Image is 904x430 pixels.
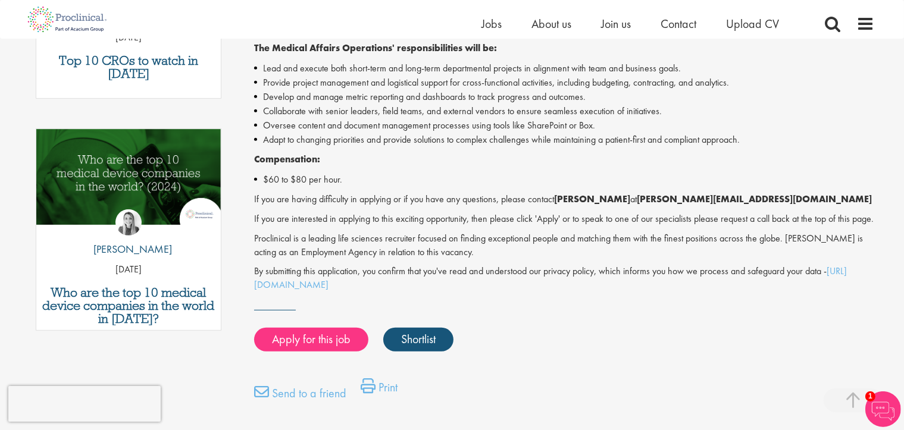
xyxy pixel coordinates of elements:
li: $60 to $80 per hour. [254,172,875,187]
p: If you are having difficulty in applying or if you have any questions, please contact at [254,193,875,206]
a: Link to a post [36,129,221,234]
p: If you are interested in applying to this exciting opportunity, then please click 'Apply' or to s... [254,212,875,226]
a: Upload CV [727,16,780,32]
li: Provide project management and logistical support for cross-functional activities, including budg... [254,76,875,90]
a: Jobs [482,16,502,32]
a: Contact [661,16,697,32]
strong: The Medical Affairs Operations' responsibilities will be: [254,42,497,54]
a: Apply for this job [254,328,368,351]
li: Oversee content and document management processes using tools like SharePoint or Box. [254,118,875,133]
strong: [PERSON_NAME][EMAIL_ADDRESS][DOMAIN_NAME] [637,193,872,205]
li: Adapt to changing priorities and provide solutions to complex challenges while maintaining a pati... [254,133,875,147]
li: Collaborate with senior leaders, field teams, and external vendors to ensure seamless execution o... [254,104,875,118]
a: Hannah Burke [PERSON_NAME] [85,209,172,263]
img: Hannah Burke [115,209,142,236]
p: Proclinical is a leading life sciences recruiter focused on finding exceptional people and matchi... [254,232,875,259]
a: Top 10 CROs to watch in [DATE] [42,54,215,80]
p: [PERSON_NAME] [85,241,172,257]
li: Develop and manage metric reporting and dashboards to track progress and outcomes. [254,90,875,104]
a: Join us [602,16,631,32]
p: By submitting this application, you confirm that you've read and understood our privacy policy, w... [254,265,875,292]
iframe: reCAPTCHA [8,386,161,422]
p: [DATE] [36,263,221,277]
a: [URL][DOMAIN_NAME] [254,265,847,291]
img: Top 10 Medical Device Companies 2024 [36,129,221,225]
a: About us [532,16,572,32]
span: 1 [865,391,875,401]
img: Chatbot [865,391,901,427]
li: Lead and execute both short-term and long-term departmental projects in alignment with team and b... [254,61,875,76]
a: Print [361,378,398,402]
a: Who are the top 10 medical device companies in the world in [DATE]? [42,286,215,325]
strong: [PERSON_NAME] [554,193,630,205]
a: Send to a friend [254,384,346,408]
strong: Compensation: [254,153,320,165]
a: Shortlist [383,328,453,351]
